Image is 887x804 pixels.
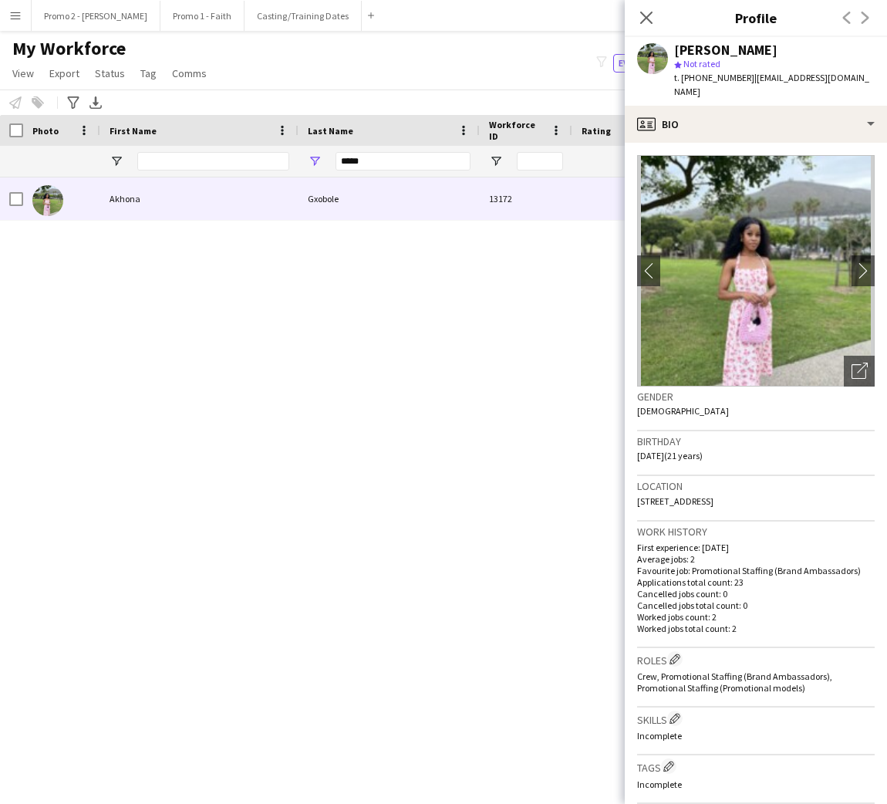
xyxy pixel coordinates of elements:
span: | [EMAIL_ADDRESS][DOMAIN_NAME] [674,72,869,97]
div: Bio [625,106,887,143]
h3: Roles [637,651,875,667]
span: Rating [582,125,611,137]
input: First Name Filter Input [137,152,289,171]
button: Open Filter Menu [110,154,123,168]
span: Last Name [308,125,353,137]
button: Promo 1 - Faith [160,1,245,31]
span: Not rated [683,58,720,69]
span: Comms [172,66,207,80]
img: Crew avatar or photo [637,155,875,387]
p: Cancelled jobs count: 0 [637,588,875,600]
button: Promo 2 - [PERSON_NAME] [32,1,160,31]
span: [DEMOGRAPHIC_DATA] [637,405,729,417]
h3: Birthday [637,434,875,448]
span: Photo [32,125,59,137]
a: View [6,63,40,83]
span: Tag [140,66,157,80]
span: [DATE] (21 years) [637,450,703,461]
span: Status [95,66,125,80]
p: Cancelled jobs total count: 0 [637,600,875,611]
a: Export [43,63,86,83]
app-action-btn: Advanced filters [64,93,83,112]
a: Status [89,63,131,83]
div: Open photos pop-in [844,356,875,387]
span: Export [49,66,79,80]
span: First Name [110,125,157,137]
p: Incomplete [637,730,875,742]
h3: Skills [637,711,875,727]
span: [STREET_ADDRESS] [637,495,713,507]
h3: Tags [637,758,875,775]
input: Workforce ID Filter Input [517,152,563,171]
div: 13172 [480,177,572,220]
app-action-btn: Export XLSX [86,93,105,112]
p: First experience: [DATE] [637,542,875,553]
button: Casting/Training Dates [245,1,362,31]
span: My Workforce [12,37,126,60]
div: Gxobole [298,177,480,220]
button: Open Filter Menu [308,154,322,168]
p: Worked jobs count: 2 [637,611,875,623]
span: View [12,66,34,80]
span: t. [PHONE_NUMBER] [674,72,754,83]
p: Average jobs: 2 [637,553,875,565]
h3: Gender [637,390,875,404]
input: Last Name Filter Input [336,152,470,171]
span: Crew, Promotional Staffing (Brand Ambassadors), Promotional Staffing (Promotional models) [637,671,832,694]
p: Applications total count: 23 [637,576,875,588]
button: Open Filter Menu [489,154,503,168]
h3: Profile [625,8,887,28]
h3: Work history [637,525,875,539]
button: Everyone11,165 [613,54,695,73]
span: Workforce ID [489,119,545,142]
p: Favourite job: Promotional Staffing (Brand Ambassadors) [637,565,875,576]
p: Worked jobs total count: 2 [637,623,875,634]
div: Akhona [100,177,298,220]
h3: Location [637,479,875,493]
a: Comms [166,63,213,83]
img: Akhona Gxobole [32,185,63,216]
p: Incomplete [637,779,875,790]
a: Tag [134,63,163,83]
div: [PERSON_NAME] [674,43,777,57]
